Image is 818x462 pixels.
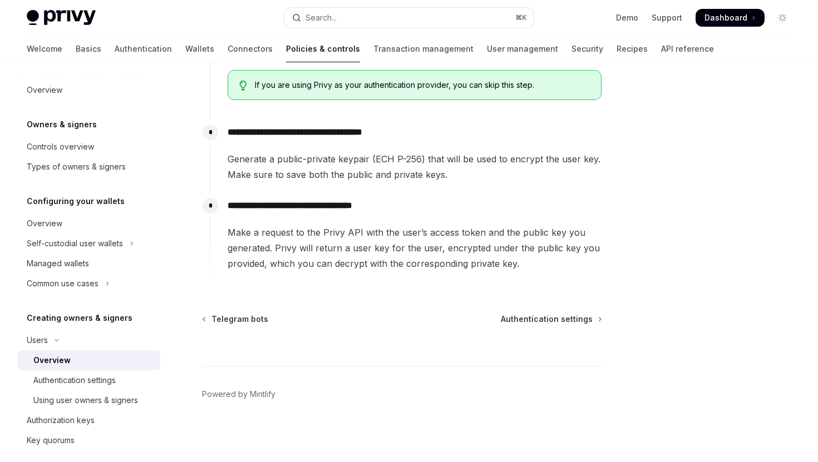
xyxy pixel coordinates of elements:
div: Key quorums [27,434,75,447]
button: Toggle Common use cases section [18,274,160,294]
button: Open search [284,8,533,28]
div: Managed wallets [27,257,89,270]
a: User management [487,36,558,62]
a: Policies & controls [286,36,360,62]
div: Common use cases [27,277,98,290]
a: Connectors [228,36,273,62]
div: Authentication settings [33,374,116,387]
div: Overview [27,83,62,97]
a: Wallets [185,36,214,62]
span: If you are using Privy as your authentication provider, you can skip this step. [255,80,590,91]
a: Transaction management [373,36,474,62]
a: Demo [616,12,638,23]
h5: Owners & signers [27,118,97,131]
div: Authorization keys [27,414,95,427]
a: Managed wallets [18,254,160,274]
button: Toggle Self-custodial user wallets section [18,234,160,254]
a: Controls overview [18,137,160,157]
span: Make a request to the Privy API with the user’s access token and the public key you generated. Pr... [228,225,602,271]
img: light logo [27,10,96,26]
div: Users [27,334,48,347]
a: Basics [76,36,101,62]
span: Generate a public-private keypair (ECH P-256) that will be used to encrypt the user key. Make sur... [228,151,602,182]
a: Security [571,36,603,62]
span: Dashboard [704,12,747,23]
a: Using user owners & signers [18,390,160,410]
a: Support [652,12,682,23]
a: Types of owners & signers [18,157,160,177]
svg: Tip [239,81,247,91]
button: Toggle dark mode [773,9,791,27]
a: Authorization keys [18,410,160,430]
a: Authentication [115,36,172,62]
a: Telegram bots [203,314,268,325]
div: Search... [305,11,337,24]
span: ⌘ K [515,13,527,22]
a: API reference [661,36,714,62]
a: Powered by Mintlify [202,389,275,400]
div: Self-custodial user wallets [27,237,123,250]
a: Authentication settings [18,370,160,390]
span: Telegram bots [211,314,268,325]
a: Overview [18,80,160,100]
a: Authentication settings [501,314,601,325]
a: Recipes [617,36,648,62]
div: Types of owners & signers [27,160,126,173]
div: Overview [27,217,62,230]
a: Overview [18,350,160,370]
a: Dashboard [696,9,765,27]
span: Authentication settings [501,314,593,325]
a: Welcome [27,36,62,62]
a: Key quorums [18,430,160,450]
h5: Creating owners & signers [27,311,132,325]
div: Overview [33,354,71,367]
div: Using user owners & signers [33,394,138,407]
button: Toggle Users section [18,330,160,350]
h5: Configuring your wallets [27,195,125,208]
a: Overview [18,213,160,234]
div: Controls overview [27,140,94,153]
